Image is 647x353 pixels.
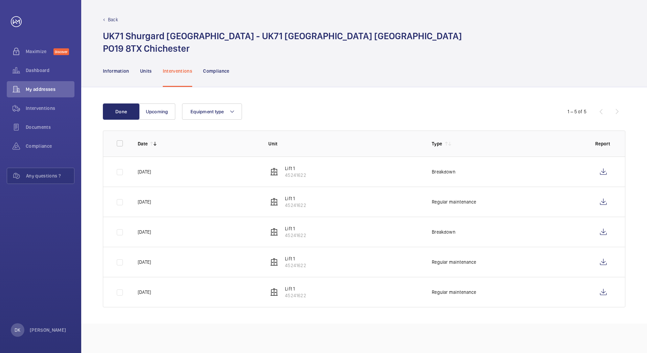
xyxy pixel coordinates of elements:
span: Dashboard [26,67,74,74]
p: Regular maintenance [432,289,476,296]
p: Interventions [163,68,193,74]
p: 45241622 [285,202,306,209]
p: Lift 1 [285,255,306,262]
p: DK [15,327,20,333]
span: My addresses [26,86,74,93]
p: Information [103,68,129,74]
span: Equipment type [191,109,224,114]
p: Back [108,16,118,23]
span: Interventions [26,105,74,112]
p: [DATE] [138,289,151,296]
p: Units [140,68,152,74]
p: 45241622 [285,172,306,179]
h1: UK71 Shurgard [GEOGRAPHIC_DATA] - UK71 [GEOGRAPHIC_DATA] [GEOGRAPHIC_DATA] PO19 8TX Chichester [103,30,462,55]
button: Done [103,103,139,120]
button: Upcoming [139,103,175,120]
span: Maximize [26,48,53,55]
p: Lift 1 [285,165,306,172]
img: elevator.svg [270,228,278,236]
img: elevator.svg [270,258,278,266]
p: [DATE] [138,198,151,205]
p: Report [595,140,611,147]
p: Lift 1 [285,285,306,292]
p: Compliance [203,68,229,74]
span: Discover [53,48,69,55]
p: Lift 1 [285,195,306,202]
p: [DATE] [138,259,151,265]
p: [DATE] [138,168,151,175]
p: Regular maintenance [432,198,476,205]
p: 45241622 [285,232,306,239]
img: elevator.svg [270,168,278,176]
p: Regular maintenance [432,259,476,265]
span: Any questions ? [26,172,74,179]
p: Lift 1 [285,225,306,232]
p: Type [432,140,442,147]
div: 1 – 5 of 5 [567,108,586,115]
p: Unit [268,140,421,147]
p: Date [138,140,148,147]
p: Breakdown [432,168,455,175]
p: [PERSON_NAME] [30,327,66,333]
p: Breakdown [432,229,455,235]
p: 45241622 [285,262,306,269]
p: [DATE] [138,229,151,235]
img: elevator.svg [270,198,278,206]
p: 45241622 [285,292,306,299]
img: elevator.svg [270,288,278,296]
span: Compliance [26,143,74,149]
button: Equipment type [182,103,242,120]
span: Documents [26,124,74,131]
